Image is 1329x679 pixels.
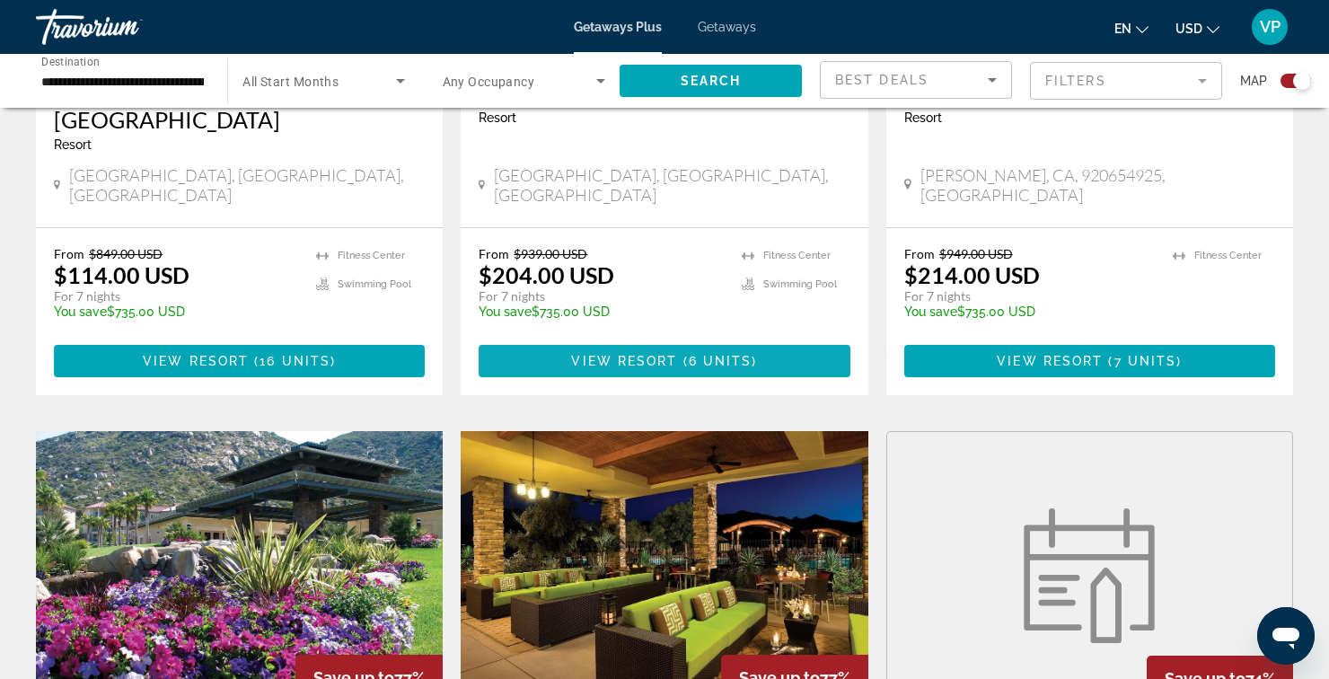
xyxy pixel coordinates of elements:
[939,246,1013,261] span: $949.00 USD
[1013,508,1166,643] img: week.svg
[54,261,189,288] p: $114.00 USD
[1194,250,1262,261] span: Fitness Center
[1175,15,1219,41] button: Change currency
[69,165,425,205] span: [GEOGRAPHIC_DATA], [GEOGRAPHIC_DATA], [GEOGRAPHIC_DATA]
[1114,15,1149,41] button: Change language
[338,250,405,261] span: Fitness Center
[54,304,107,319] span: You save
[479,304,532,319] span: You save
[904,261,1040,288] p: $214.00 USD
[681,74,742,88] span: Search
[1246,8,1293,46] button: User Menu
[763,278,837,290] span: Swimming Pool
[904,288,1155,304] p: For 7 nights
[574,20,662,34] a: Getaways Plus
[479,246,509,261] span: From
[479,288,723,304] p: For 7 nights
[904,304,1155,319] p: $735.00 USD
[54,288,298,304] p: For 7 nights
[242,75,339,89] span: All Start Months
[479,110,516,125] span: Resort
[54,345,425,377] button: View Resort(16 units)
[904,345,1275,377] button: View Resort(7 units)
[689,354,753,368] span: 6 units
[54,304,298,319] p: $735.00 USD
[54,137,92,152] span: Resort
[514,246,587,261] span: $939.00 USD
[143,354,249,368] span: View Resort
[904,110,942,125] span: Resort
[1260,18,1281,36] span: VP
[479,261,614,288] p: $204.00 USD
[997,354,1103,368] span: View Resort
[1030,61,1222,101] button: Filter
[1114,354,1177,368] span: 7 units
[479,304,723,319] p: $735.00 USD
[89,246,163,261] span: $849.00 USD
[1175,22,1202,36] span: USD
[54,246,84,261] span: From
[36,4,216,50] a: Travorium
[763,250,831,261] span: Fitness Center
[920,165,1275,205] span: [PERSON_NAME], CA, 920654925, [GEOGRAPHIC_DATA]
[249,354,336,368] span: ( )
[479,345,849,377] button: View Resort(6 units)
[835,69,997,91] mat-select: Sort by
[904,246,935,261] span: From
[41,55,100,67] span: Destination
[494,165,849,205] span: [GEOGRAPHIC_DATA], [GEOGRAPHIC_DATA], [GEOGRAPHIC_DATA]
[620,65,802,97] button: Search
[338,278,411,290] span: Swimming Pool
[571,354,677,368] span: View Resort
[835,73,929,87] span: Best Deals
[678,354,758,368] span: ( )
[260,354,330,368] span: 16 units
[1103,354,1182,368] span: ( )
[443,75,535,89] span: Any Occupancy
[1114,22,1131,36] span: en
[1257,607,1315,665] iframe: Кнопка запуска окна обмена сообщениями
[1240,68,1267,93] span: Map
[698,20,756,34] a: Getaways
[904,304,957,319] span: You save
